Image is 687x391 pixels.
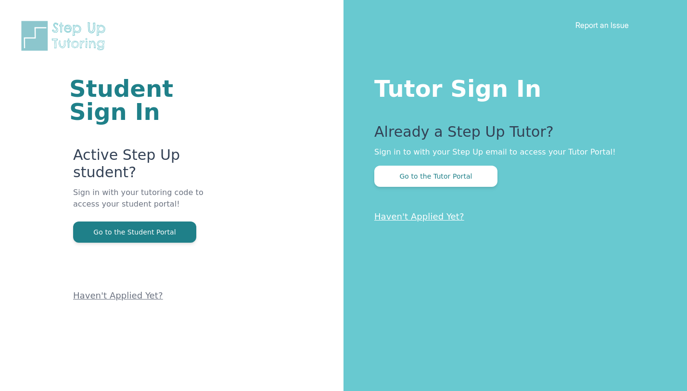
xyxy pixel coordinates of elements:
[73,290,163,300] a: Haven't Applied Yet?
[374,166,497,187] button: Go to the Tutor Portal
[73,227,196,236] a: Go to the Student Portal
[374,211,464,222] a: Haven't Applied Yet?
[374,146,649,158] p: Sign in to with your Step Up email to access your Tutor Portal!
[19,19,112,52] img: Step Up Tutoring horizontal logo
[575,20,629,30] a: Report an Issue
[69,77,228,123] h1: Student Sign In
[374,123,649,146] p: Already a Step Up Tutor?
[374,73,649,100] h1: Tutor Sign In
[73,187,228,222] p: Sign in with your tutoring code to access your student portal!
[73,146,228,187] p: Active Step Up student?
[73,222,196,243] button: Go to the Student Portal
[374,171,497,181] a: Go to the Tutor Portal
